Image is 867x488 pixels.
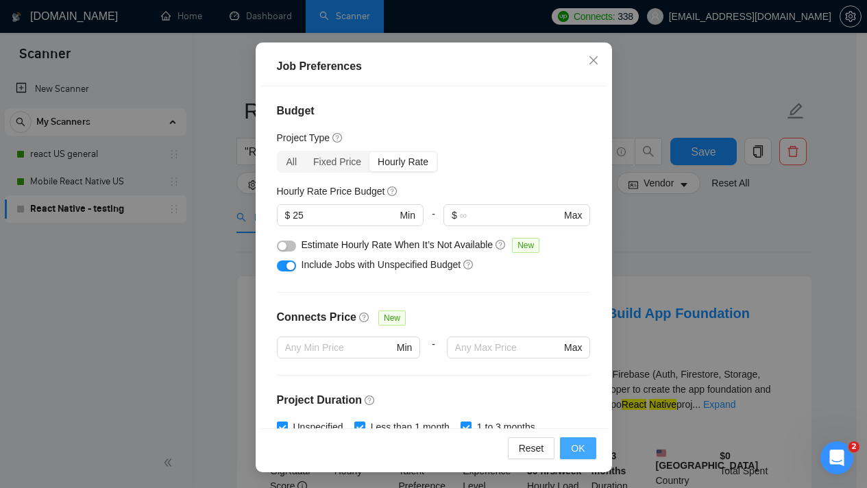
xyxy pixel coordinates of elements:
input: Any Max Price [455,340,561,355]
span: Less than 1 month [365,419,455,435]
span: close [588,55,599,66]
span: 1 to 3 months [472,419,541,435]
div: - [424,204,443,237]
span: OK [571,441,585,456]
span: 2 [848,441,859,452]
span: question-circle [496,239,506,250]
button: OK [560,437,596,459]
span: $ [285,208,291,223]
div: Hourly Rate [369,152,437,171]
span: Min [400,208,415,223]
span: question-circle [359,312,370,323]
input: 0 [293,208,397,223]
h4: Connects Price [277,309,356,326]
input: Any Min Price [285,340,394,355]
h5: Project Type [277,130,330,145]
span: Min [397,340,413,355]
span: Max [564,208,582,223]
span: Include Jobs with Unspecified Budget [302,259,461,270]
button: Close [575,42,612,80]
span: Unspecified [288,419,349,435]
span: question-circle [463,259,474,270]
div: - [420,337,446,375]
span: question-circle [332,132,343,143]
h4: Project Duration [277,392,591,408]
span: question-circle [365,395,376,406]
iframe: Intercom live chat [820,441,853,474]
div: Fixed Price [305,152,369,171]
button: Reset [508,437,555,459]
span: $ [452,208,457,223]
span: Estimate Hourly Rate When It’s Not Available [302,239,493,250]
span: Max [564,340,582,355]
span: question-circle [387,186,398,197]
div: All [278,152,306,171]
div: Job Preferences [277,58,591,75]
span: New [378,310,406,326]
span: Reset [519,441,544,456]
input: ∞ [460,208,561,223]
span: New [512,238,539,253]
h4: Budget [277,103,591,119]
h5: Hourly Rate Price Budget [277,184,385,199]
